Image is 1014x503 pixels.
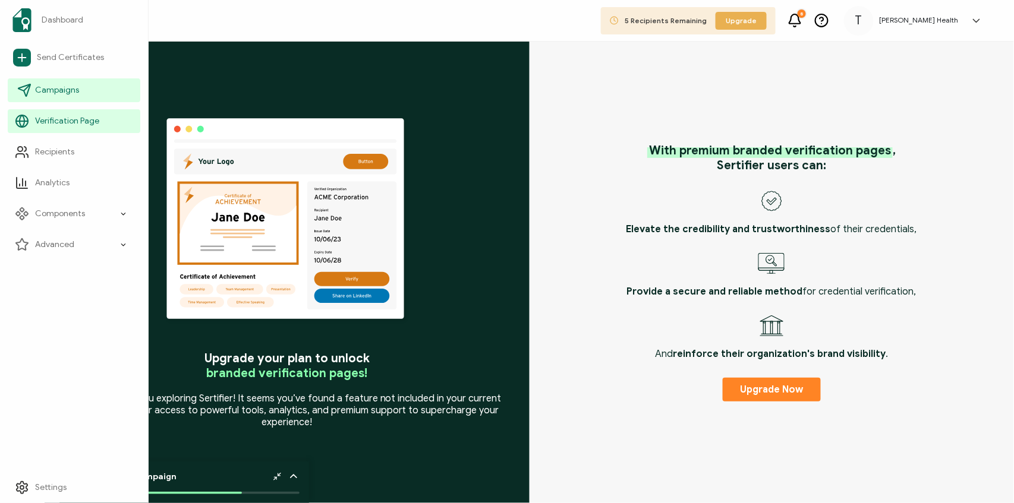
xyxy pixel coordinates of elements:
[35,146,74,158] span: Recipients
[42,14,83,26] span: Dashboard
[647,143,896,173] p: , Sertifier users can:
[8,44,140,71] a: Send Certificates
[8,140,140,164] a: Recipients
[855,12,862,30] span: T
[740,385,803,394] span: Upgrade Now
[35,482,67,493] span: Settings
[68,393,506,428] p: Excited to see you exploring Sertifier! It seems you’ve found a feature not included in your curr...
[35,239,74,251] span: Advanced
[726,15,757,26] span: Upgrade
[37,52,104,64] span: Send Certificates
[625,16,707,25] span: 5 Recipients Remaining
[955,446,1014,503] iframe: Chat Widget
[627,286,917,298] p: for credential verification,
[8,476,140,499] a: Settings
[673,348,886,360] b: reinforce their organization's brand visibility
[880,16,959,24] h5: [PERSON_NAME] Health
[35,177,70,189] span: Analytics
[627,286,803,298] b: Provide a secure and reliable method
[12,8,32,32] img: sertifier-logomark-colored.svg
[133,472,177,482] b: Campaign
[165,116,410,324] img: Feature Image
[626,223,831,235] b: Elevate the credibility and trustworthiness
[798,10,806,18] div: 8
[35,208,85,220] span: Components
[647,143,893,158] span: With premium branded verification pages
[655,348,888,360] p: And .
[8,171,140,195] a: Analytics
[8,78,140,102] a: Campaigns
[206,366,367,381] span: branded verification pages!
[8,4,140,37] a: Dashboard
[35,84,79,96] span: Campaigns
[626,223,917,235] p: of their credentials,
[8,109,140,133] a: Verification Page
[35,115,99,127] span: Verification Page
[723,378,821,401] button: Upgrade Now
[204,351,370,381] p: Upgrade your plan to unlock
